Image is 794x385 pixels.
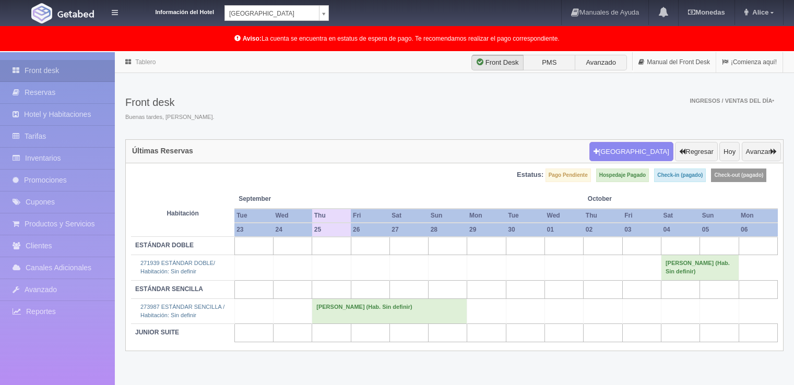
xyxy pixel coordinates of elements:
[739,223,777,237] th: 06
[719,142,740,162] button: Hoy
[167,210,198,217] strong: Habitación
[545,209,584,223] th: Wed
[622,223,661,237] th: 03
[661,223,700,237] th: 04
[633,52,716,73] a: Manual del Front Desk
[467,223,506,237] th: 29
[584,223,622,237] th: 02
[429,209,467,223] th: Sun
[467,209,506,223] th: Mon
[234,209,273,223] th: Tue
[135,242,194,249] b: ESTÁNDAR DOBLE
[675,142,717,162] button: Regresar
[716,52,783,73] a: ¡Comienza aquí!
[588,195,657,203] span: October
[711,169,766,182] label: Check-out (pagado)
[739,209,777,223] th: Mon
[471,55,524,70] label: Front Desk
[132,147,193,155] h4: Últimas Reservas
[654,169,706,182] label: Check-in (pagado)
[243,35,262,42] b: Aviso:
[742,142,781,162] button: Avanzar
[135,285,203,293] b: ESTÁNDAR SENCILLA
[690,98,774,104] span: Ingresos / Ventas del día
[589,142,673,162] button: [GEOGRAPHIC_DATA]
[429,223,467,237] th: 28
[661,255,739,280] td: [PERSON_NAME] (Hab. Sin definir)
[351,209,389,223] th: Fri
[700,223,739,237] th: 05
[234,223,273,237] th: 23
[389,209,428,223] th: Sat
[688,8,725,16] b: Monedas
[312,209,351,223] th: Thu
[57,10,94,18] img: Getabed
[389,223,428,237] th: 27
[135,58,156,66] a: Tablero
[523,55,575,70] label: PMS
[596,169,649,182] label: Hospedaje Pagado
[506,209,544,223] th: Tue
[273,209,312,223] th: Wed
[273,223,312,237] th: 24
[546,169,591,182] label: Pago Pendiente
[224,5,329,21] a: [GEOGRAPHIC_DATA]
[135,329,179,336] b: JUNIOR SUITE
[545,223,584,237] th: 01
[517,170,543,180] label: Estatus:
[312,298,467,323] td: [PERSON_NAME] (Hab. Sin definir)
[700,209,739,223] th: Sun
[584,209,622,223] th: Thu
[351,223,389,237] th: 26
[661,209,700,223] th: Sat
[125,97,215,108] h3: Front desk
[312,223,351,237] th: 25
[125,113,215,122] span: Buenas tardes, [PERSON_NAME].
[506,223,544,237] th: 30
[140,304,224,318] a: 273987 ESTÁNDAR SENCILLA /Habitación: Sin definir
[575,55,627,70] label: Avanzado
[131,5,214,17] dt: Información del Hotel
[31,3,52,23] img: Getabed
[229,6,315,21] span: [GEOGRAPHIC_DATA]
[239,195,308,203] span: September
[750,8,768,16] span: Alice
[140,260,215,274] a: 271939 ESTÁNDAR DOBLE/Habitación: Sin definir
[622,209,661,223] th: Fri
